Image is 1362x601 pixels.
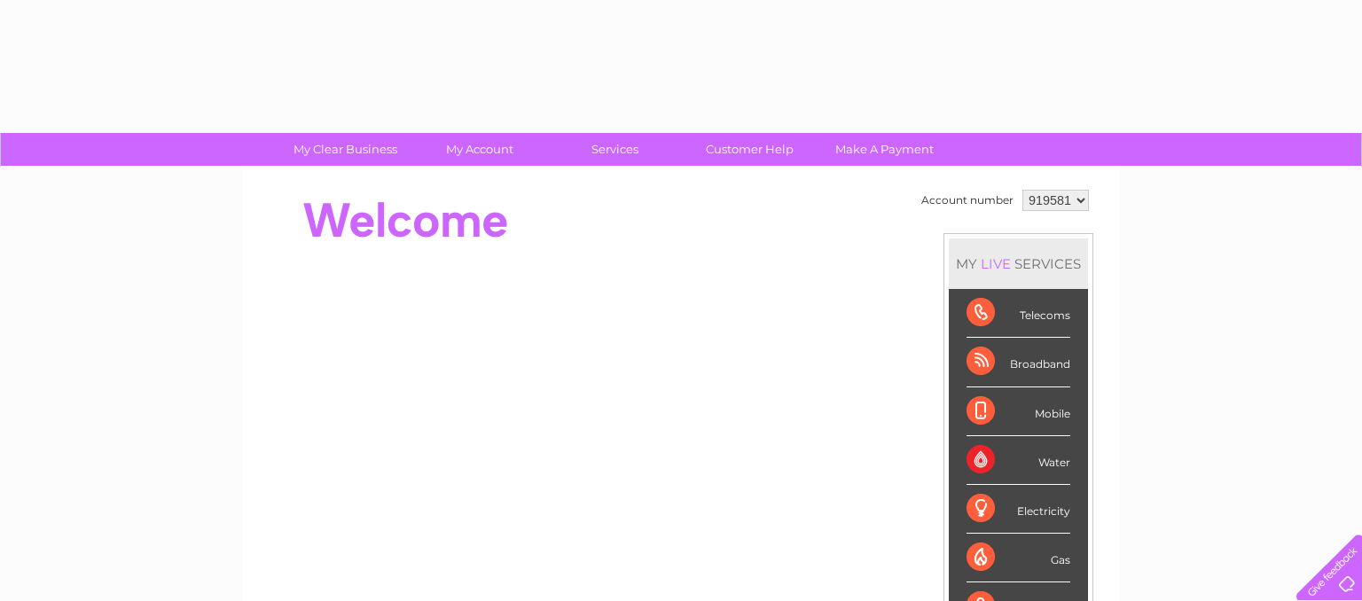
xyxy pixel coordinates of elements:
[967,289,1070,338] div: Telecoms
[542,133,688,166] a: Services
[977,255,1014,272] div: LIVE
[407,133,553,166] a: My Account
[917,185,1018,215] td: Account number
[272,133,419,166] a: My Clear Business
[811,133,958,166] a: Make A Payment
[677,133,823,166] a: Customer Help
[967,338,1070,386] div: Broadband
[967,387,1070,436] div: Mobile
[967,436,1070,485] div: Water
[949,238,1088,289] div: MY SERVICES
[967,534,1070,582] div: Gas
[967,485,1070,534] div: Electricity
